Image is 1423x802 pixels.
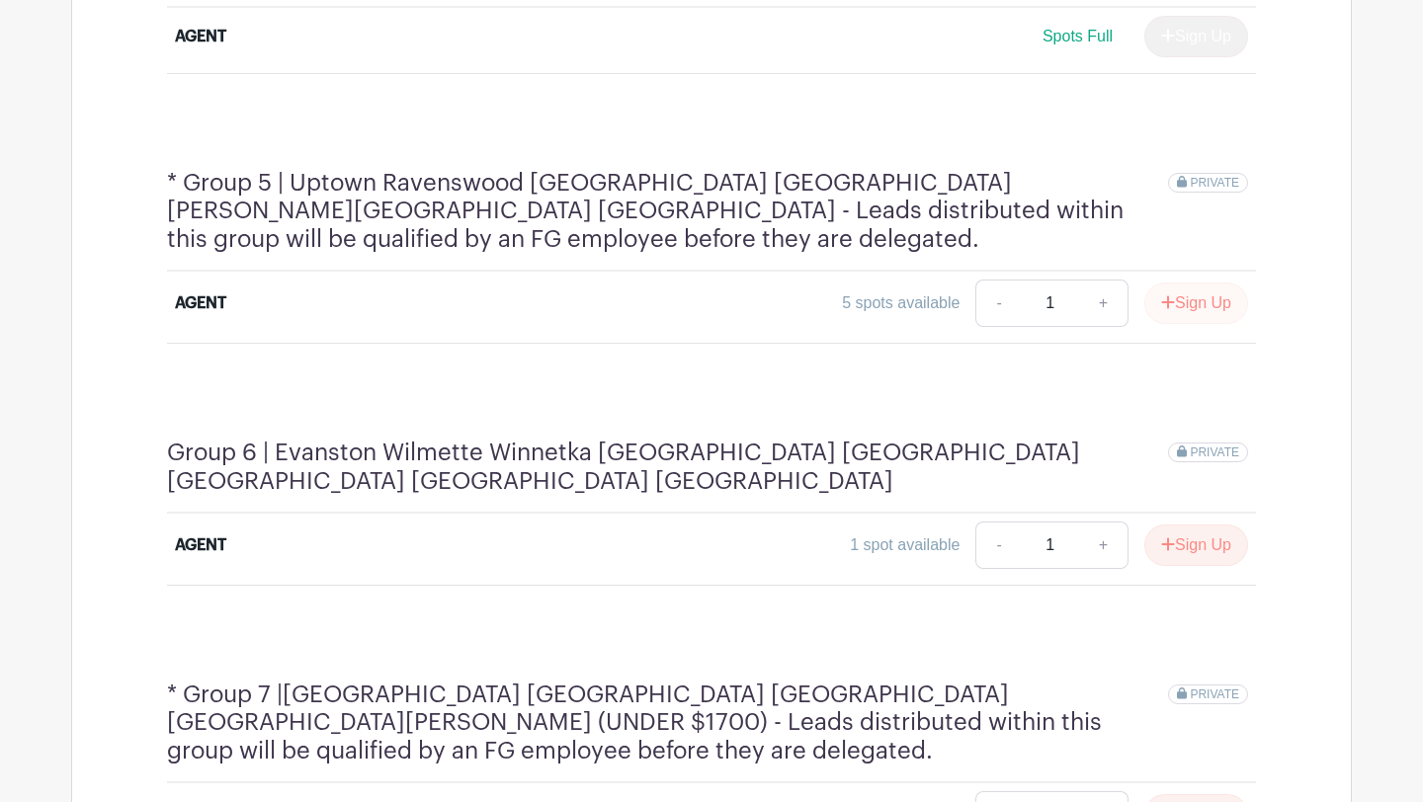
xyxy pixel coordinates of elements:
[1190,445,1239,459] span: PRIVATE
[842,291,960,315] div: 5 spots available
[1079,521,1129,569] a: +
[175,291,226,315] div: AGENT
[1190,176,1239,190] span: PRIVATE
[1079,280,1129,327] a: +
[975,280,1021,327] a: -
[1190,687,1239,701] span: PRIVATE
[167,439,1168,496] h4: Group 6 | Evanston Wilmette Winnetka [GEOGRAPHIC_DATA] [GEOGRAPHIC_DATA] [GEOGRAPHIC_DATA] [GEOGR...
[850,533,960,557] div: 1 spot available
[167,681,1168,765] h4: * Group 7 |[GEOGRAPHIC_DATA] [GEOGRAPHIC_DATA] [GEOGRAPHIC_DATA] [GEOGRAPHIC_DATA][PERSON_NAME] (...
[175,533,226,557] div: AGENT
[175,25,226,48] div: AGENT
[1144,524,1248,566] button: Sign Up
[1043,28,1113,44] span: Spots Full
[975,521,1021,569] a: -
[1144,282,1248,324] button: Sign Up
[167,169,1168,254] h4: * Group 5 | Uptown Ravenswood [GEOGRAPHIC_DATA] [GEOGRAPHIC_DATA] [PERSON_NAME][GEOGRAPHIC_DATA] ...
